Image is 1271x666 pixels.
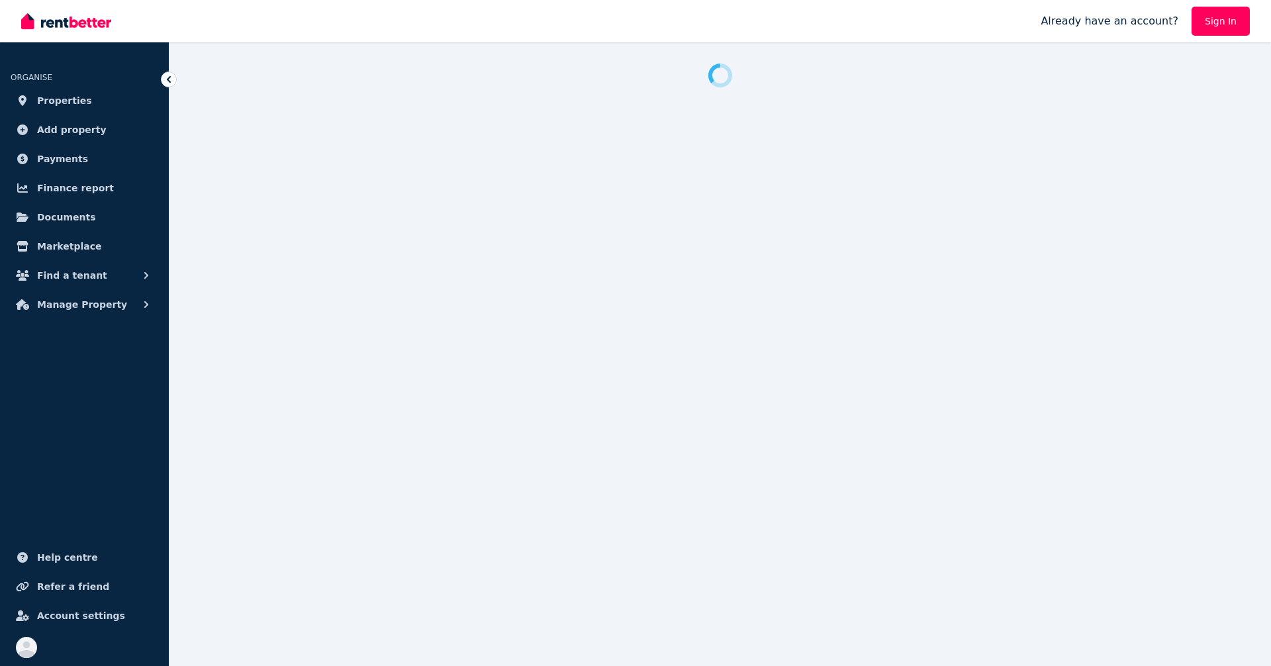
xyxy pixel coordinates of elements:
a: Account settings [11,602,158,629]
span: Marketplace [37,238,101,254]
span: Account settings [37,608,125,624]
span: Manage Property [37,297,127,312]
a: Marketplace [11,233,158,260]
span: ORGANISE [11,73,52,82]
span: Properties [37,93,92,109]
a: Add property [11,117,158,143]
span: Find a tenant [37,267,107,283]
a: Refer a friend [11,573,158,600]
a: Sign In [1192,7,1250,36]
span: Payments [37,151,88,167]
a: Help centre [11,544,158,571]
span: Finance report [37,180,114,196]
span: Help centre [37,549,98,565]
span: Already have an account? [1041,13,1178,29]
a: Payments [11,146,158,172]
a: Finance report [11,175,158,201]
span: Documents [37,209,96,225]
a: Documents [11,204,158,230]
span: Refer a friend [37,579,109,595]
button: Manage Property [11,291,158,318]
span: Add property [37,122,107,138]
a: Properties [11,87,158,114]
img: RentBetter [21,11,111,31]
button: Find a tenant [11,262,158,289]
